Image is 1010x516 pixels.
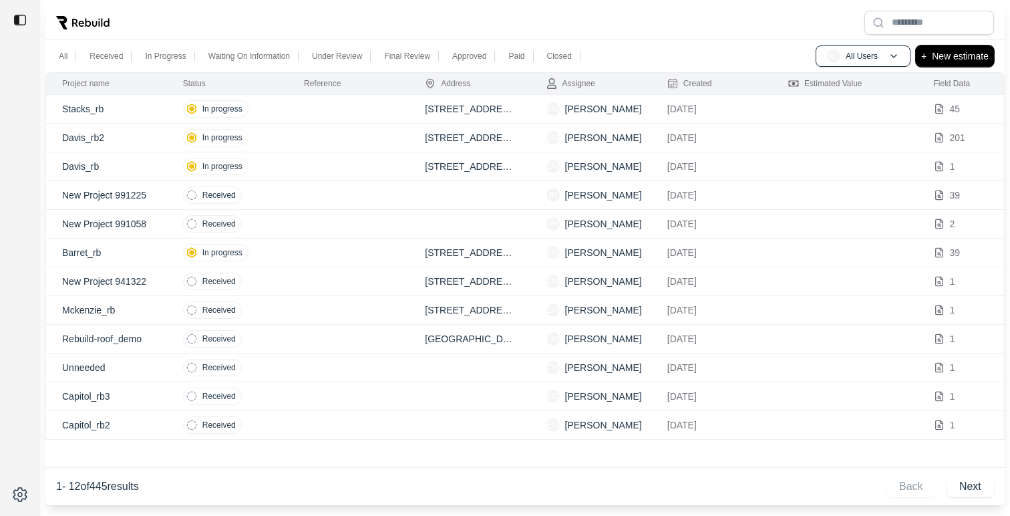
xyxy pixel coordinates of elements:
[508,51,524,61] p: Paid
[565,217,642,231] p: [PERSON_NAME]
[202,391,236,402] p: Received
[202,247,242,258] p: In progress
[62,275,151,288] p: New Project 941322
[546,303,560,317] span: EM
[202,420,236,430] p: Received
[667,78,712,89] div: Created
[62,78,110,89] div: Project name
[202,305,236,315] p: Received
[947,476,994,497] button: Next
[950,303,955,317] p: 1
[546,188,560,202] span: JR
[202,161,242,172] p: In progress
[56,479,139,495] p: 1 - 12 of 445 results
[304,78,341,89] div: Reference
[565,361,642,374] p: [PERSON_NAME]
[202,132,242,143] p: In progress
[950,131,965,144] p: 201
[565,390,642,403] p: [PERSON_NAME]
[62,303,151,317] p: Mckenzie_rb
[846,51,878,61] p: All Users
[667,217,756,231] p: [DATE]
[546,275,560,288] span: EM
[565,188,642,202] p: [PERSON_NAME]
[950,217,955,231] p: 2
[409,296,530,325] td: [STREET_ADDRESS]
[950,246,961,259] p: 39
[409,239,530,267] td: [STREET_ADDRESS][PERSON_NAME]
[667,102,756,116] p: [DATE]
[62,131,151,144] p: Davis_rb2
[950,390,955,403] p: 1
[546,131,560,144] span: EM
[932,48,989,64] p: New estimate
[565,102,642,116] p: [PERSON_NAME]
[202,334,236,344] p: Received
[62,102,151,116] p: Stacks_rb
[565,418,642,432] p: [PERSON_NAME]
[547,51,572,61] p: Closed
[565,160,642,173] p: [PERSON_NAME]
[950,102,961,116] p: 45
[186,104,197,114] img: in-progress.svg
[186,132,197,143] img: in-progress.svg
[788,78,862,89] div: Estimated Value
[934,78,971,89] div: Field Data
[452,51,486,61] p: Approved
[667,332,756,346] p: [DATE]
[13,13,27,27] img: toggle sidebar
[546,160,560,173] span: EM
[565,275,642,288] p: [PERSON_NAME]
[208,51,290,61] p: Waiting On Information
[183,78,206,89] div: Status
[565,303,642,317] p: [PERSON_NAME]
[950,361,955,374] p: 1
[667,275,756,288] p: [DATE]
[916,45,994,67] button: +New estimate
[546,246,560,259] span: EM
[62,246,151,259] p: Barret_rb
[409,124,530,152] td: [STREET_ADDRESS]
[186,247,197,258] img: in-progress.svg
[667,160,756,173] p: [DATE]
[667,418,756,432] p: [DATE]
[186,161,197,172] img: in-progress.svg
[62,217,151,231] p: New Project 991058
[950,275,955,288] p: 1
[62,332,151,346] p: Rebuild-roof_demo
[409,152,530,181] td: [STREET_ADDRESS]
[546,332,560,346] span: CW
[90,51,123,61] p: Received
[667,131,756,144] p: [DATE]
[409,325,530,354] td: [GEOGRAPHIC_DATA], [GEOGRAPHIC_DATA]
[145,51,186,61] p: In Progress
[546,418,560,432] span: EM
[546,217,560,231] span: JR
[565,246,642,259] p: [PERSON_NAME]
[202,276,236,287] p: Received
[546,102,560,116] span: EM
[425,78,470,89] div: Address
[565,131,642,144] p: [PERSON_NAME]
[546,78,595,89] div: Assignee
[62,390,151,403] p: Capitol_rb3
[312,51,362,61] p: Under Review
[409,95,530,124] td: [STREET_ADDRESS]
[667,361,756,374] p: [DATE]
[546,390,560,403] span: EM
[384,51,430,61] p: Final Review
[950,188,961,202] p: 39
[667,390,756,403] p: [DATE]
[827,49,840,63] span: AU
[950,332,955,346] p: 1
[921,48,927,64] p: +
[667,188,756,202] p: [DATE]
[62,361,151,374] p: Unneeded
[667,246,756,259] p: [DATE]
[409,267,530,296] td: [STREET_ADDRESS][PERSON_NAME]
[202,104,242,114] p: In progress
[59,51,67,61] p: All
[62,418,151,432] p: Capitol_rb2
[202,190,236,201] p: Received
[62,160,151,173] p: Davis_rb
